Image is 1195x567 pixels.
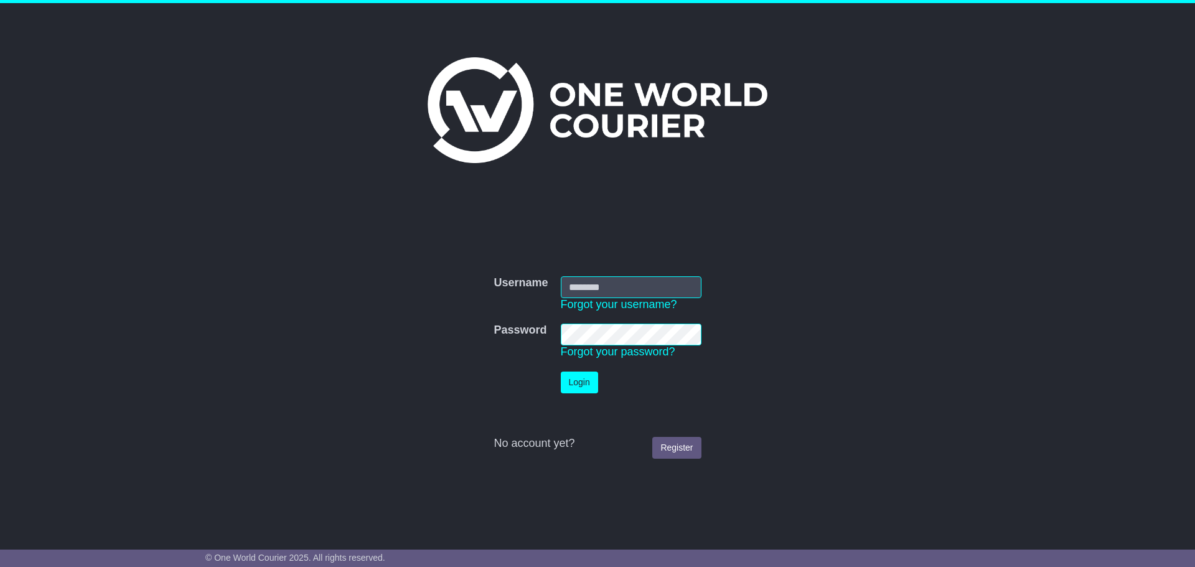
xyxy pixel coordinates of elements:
label: Username [494,276,548,290]
button: Login [561,372,598,393]
a: Register [652,437,701,459]
a: Forgot your password? [561,345,675,358]
div: No account yet? [494,437,701,451]
span: © One World Courier 2025. All rights reserved. [205,553,385,563]
a: Forgot your username? [561,298,677,311]
img: One World [428,57,767,163]
label: Password [494,324,546,337]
